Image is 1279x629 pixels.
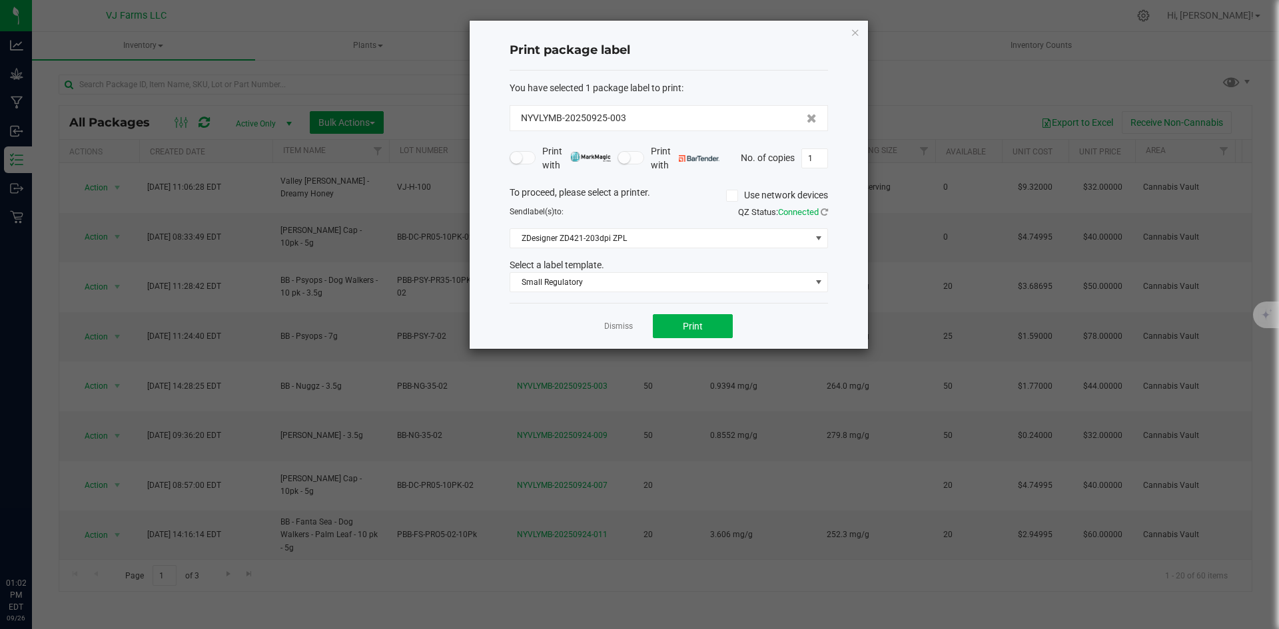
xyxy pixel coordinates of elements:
div: Select a label template. [500,258,838,272]
label: Use network devices [726,188,828,202]
span: You have selected 1 package label to print [510,83,681,93]
img: mark_magic_cybra.png [570,152,611,162]
span: Print with [542,144,611,172]
a: Dismiss [604,321,633,332]
img: bartender.png [679,155,719,162]
div: : [510,81,828,95]
span: label(s) [528,207,554,216]
span: Send to: [510,207,564,216]
span: QZ Status: [738,207,828,217]
span: Print with [651,144,719,172]
span: Connected [778,207,819,217]
span: ZDesigner ZD421-203dpi ZPL [510,229,811,248]
iframe: Resource center [13,523,53,562]
span: Small Regulatory [510,273,811,292]
div: To proceed, please select a printer. [500,186,838,206]
h4: Print package label [510,42,828,59]
button: Print [653,314,733,338]
span: No. of copies [741,152,795,162]
span: NYVLYMB-20250925-003 [521,111,626,125]
span: Print [683,321,703,331]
